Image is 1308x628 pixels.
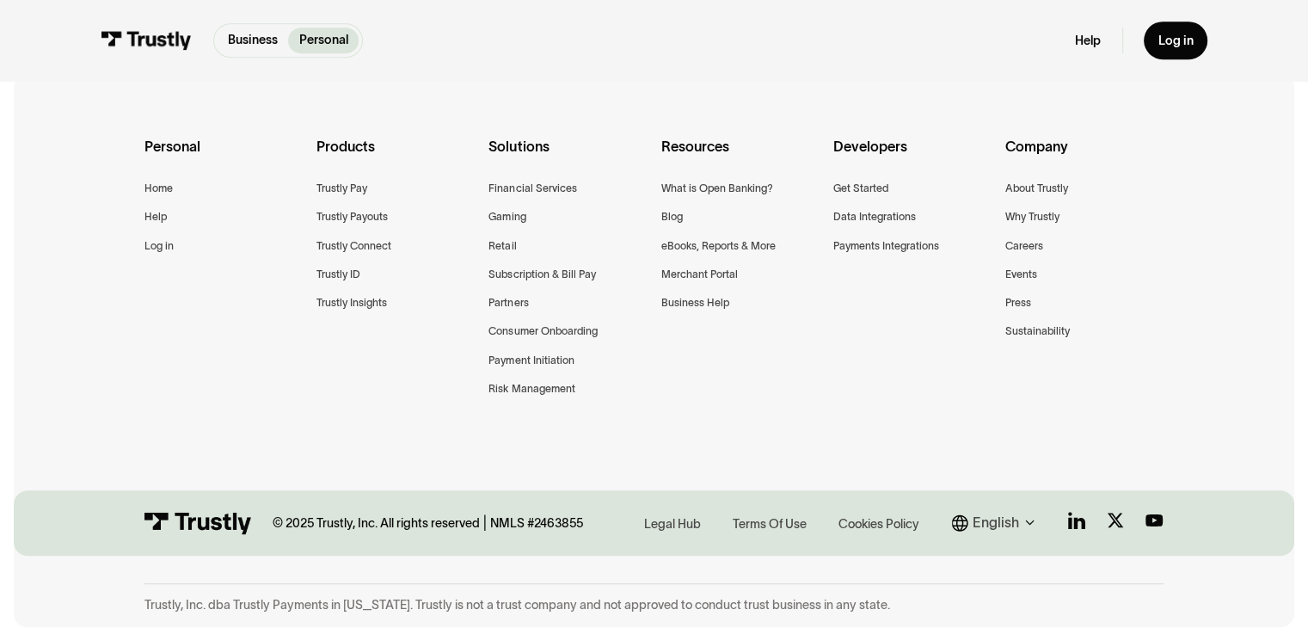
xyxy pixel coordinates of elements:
p: Personal [299,31,348,49]
a: Press [1005,293,1031,311]
a: Consumer Onboarding [488,322,597,340]
a: Legal Hub [639,512,706,534]
a: Partners [488,293,528,311]
a: Sustainability [1005,322,1070,340]
a: Trustly ID [316,265,360,283]
a: Careers [1005,237,1043,255]
div: © 2025 Trustly, Inc. All rights reserved [273,515,480,532]
a: Gaming [488,207,525,225]
a: Help [1075,33,1101,49]
div: Developers [833,135,992,179]
a: eBooks, Reports & More [661,237,776,255]
a: Log in [144,237,174,255]
div: Products [316,135,475,179]
a: Trustly Insights [316,293,387,311]
img: Trustly Logo [101,31,192,50]
a: Subscription & Bill Pay [488,265,595,283]
img: Trustly Logo [144,512,251,535]
a: Trustly Payouts [316,207,388,225]
a: Personal [288,28,359,53]
a: About Trustly [1005,179,1068,197]
div: Solutions [488,135,647,179]
a: Cookies Policy [832,512,924,534]
a: Trustly Connect [316,237,391,255]
a: Trustly Pay [316,179,367,197]
a: Payment Initiation [488,351,574,369]
div: NMLS #2463855 [490,515,583,532]
div: English [973,512,1019,533]
a: Payments Integrations [833,237,939,255]
a: Home [144,179,173,197]
a: Blog [661,207,683,225]
div: English [952,512,1041,533]
a: Risk Management [488,379,574,397]
div: Resources [661,135,820,179]
a: What is Open Banking? [661,179,773,197]
a: Help [144,207,167,225]
a: Get Started [833,179,888,197]
div: Terms Of Use [733,515,807,533]
a: Business [218,28,289,53]
div: Log in [1158,33,1193,49]
div: Company [1005,135,1164,179]
div: Cookies Policy [838,515,919,533]
a: Retail [488,237,516,255]
a: Terms Of Use [728,512,812,534]
a: Merchant Portal [661,265,738,283]
div: Personal [144,135,303,179]
a: Why Trustly [1005,207,1059,225]
div: Trustly, Inc. dba Trustly Payments in [US_STATE]. Trustly is not a trust company and not approved... [144,597,1163,613]
a: Business Help [661,293,729,311]
a: Events [1005,265,1037,283]
a: Data Integrations [833,207,916,225]
div: | [483,513,487,534]
a: Financial Services [488,179,576,197]
div: Legal Hub [644,515,701,533]
a: Log in [1144,22,1207,58]
p: Business [228,31,278,49]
